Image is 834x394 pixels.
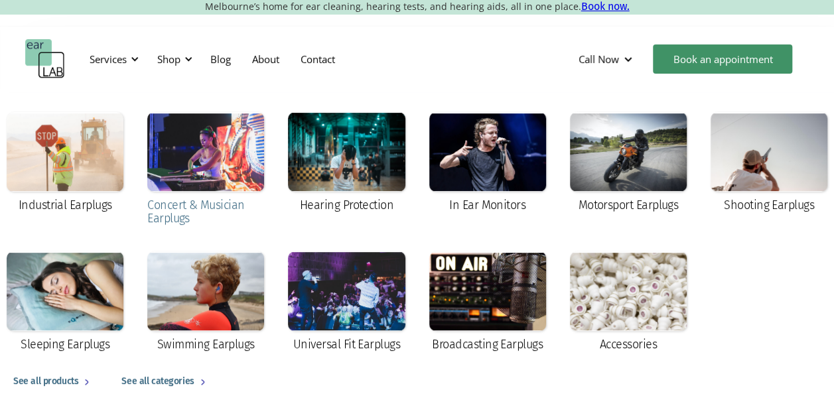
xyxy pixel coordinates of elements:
[242,40,290,78] a: About
[568,39,646,79] div: Call Now
[423,245,553,360] a: Broadcasting Earplugs
[157,52,180,66] div: Shop
[563,245,693,360] a: Accessories
[300,198,393,212] div: Hearing Protection
[578,198,678,212] div: Motorsport Earplugs
[563,105,693,221] a: Motorsport Earplugs
[281,245,411,360] a: Universal Fit Earplugs
[82,39,143,79] div: Services
[293,338,400,351] div: Universal Fit Earplugs
[25,39,65,79] a: home
[19,198,112,212] div: Industrial Earplugs
[704,105,834,221] a: Shooting Earplugs
[121,373,194,389] div: See all categories
[281,105,411,221] a: Hearing Protection
[600,338,657,351] div: Accessories
[149,39,196,79] div: Shop
[157,338,255,351] div: Swimming Earplugs
[90,52,127,66] div: Services
[147,198,264,225] div: Concert & Musician Earplugs
[449,198,525,212] div: In Ear Monitors
[141,105,271,234] a: Concert & Musician Earplugs
[579,52,619,66] div: Call Now
[200,40,242,78] a: Blog
[290,40,346,78] a: Contact
[653,44,792,74] a: Book an appointment
[13,373,78,389] div: See all products
[423,105,553,221] a: In Ear Monitors
[724,198,814,212] div: Shooting Earplugs
[141,245,271,360] a: Swimming Earplugs
[432,338,543,351] div: Broadcasting Earplugs
[21,338,109,351] div: Sleeping Earplugs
